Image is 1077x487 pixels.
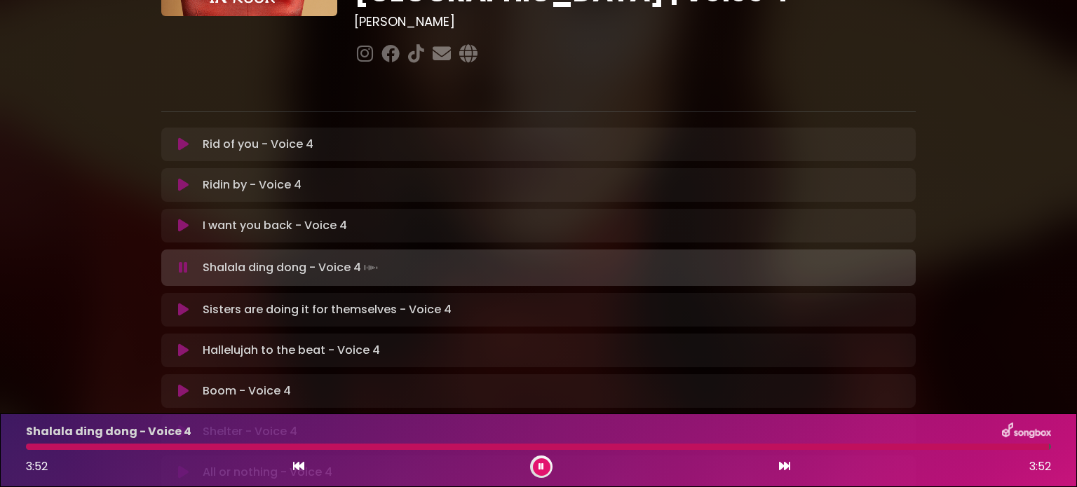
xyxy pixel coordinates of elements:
[203,301,452,318] p: Sisters are doing it for themselves - Voice 4
[26,458,48,474] span: 3:52
[354,14,916,29] h3: [PERSON_NAME]
[361,258,381,277] img: waveform4.gif
[1002,423,1051,441] img: songbox-logo-white.png
[203,342,380,359] p: Hallelujah to the beat - Voice 4
[203,136,313,153] p: Rid of you - Voice 4
[203,217,347,234] p: I want you back - Voice 4
[203,177,302,193] p: Ridin by - Voice 4
[203,383,291,399] p: Boom - Voice 4
[1029,458,1051,475] span: 3:52
[203,258,381,277] p: Shalala ding dong - Voice 4
[26,423,191,440] p: Shalala ding dong - Voice 4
